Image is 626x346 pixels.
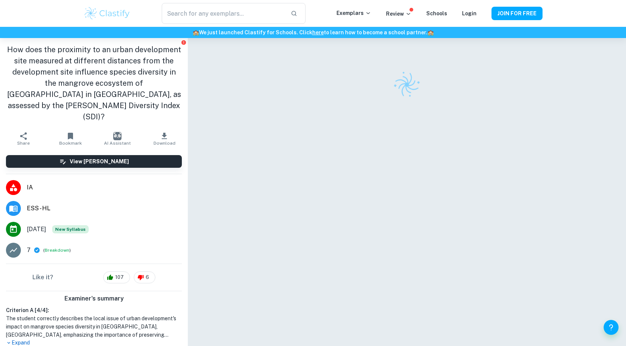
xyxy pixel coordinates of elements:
h6: Criterion A [ 4 / 4 ]: [6,306,182,314]
span: Share [17,141,30,146]
span: ESS - HL [27,204,182,213]
a: Schools [426,10,447,16]
h6: We just launched Clastify for Schools. Click to learn how to become a school partner. [1,28,625,37]
img: Clastify logo [83,6,131,21]
span: 6 [142,274,153,281]
span: Bookmark [59,141,82,146]
span: Download [154,141,176,146]
span: IA [27,183,182,192]
h1: The student correctly describes the local issue of urban development's impact on mangrove species... [6,314,182,339]
div: Starting from the May 2026 session, the ESS IA requirements have changed. We created this exempla... [52,225,89,233]
button: Report issue [181,40,186,45]
img: AI Assistant [113,132,121,140]
button: View [PERSON_NAME] [6,155,182,168]
span: New Syllabus [52,225,89,233]
a: Login [462,10,477,16]
span: [DATE] [27,225,46,234]
h6: Examiner's summary [3,294,185,303]
h6: View [PERSON_NAME] [70,157,129,166]
h6: Like it? [32,273,53,282]
button: AI Assistant [94,128,141,149]
h1: How does the proximity to an urban development site measured at different distances from the deve... [6,44,182,122]
span: ( ) [43,247,71,254]
span: 107 [111,274,128,281]
button: Download [141,128,188,149]
span: AI Assistant [104,141,131,146]
div: 6 [134,271,155,283]
input: Search for any exemplars... [162,3,285,24]
button: Bookmark [47,128,94,149]
p: Exemplars [336,9,371,17]
span: 🏫 [427,29,434,35]
a: here [312,29,324,35]
button: Help and Feedback [604,320,619,335]
span: 🏫 [193,29,199,35]
img: Clastify logo [389,67,425,103]
button: Breakdown [45,247,69,254]
div: 107 [103,271,130,283]
button: JOIN FOR FREE [491,7,543,20]
p: 7 [27,246,31,255]
p: Review [386,10,411,18]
